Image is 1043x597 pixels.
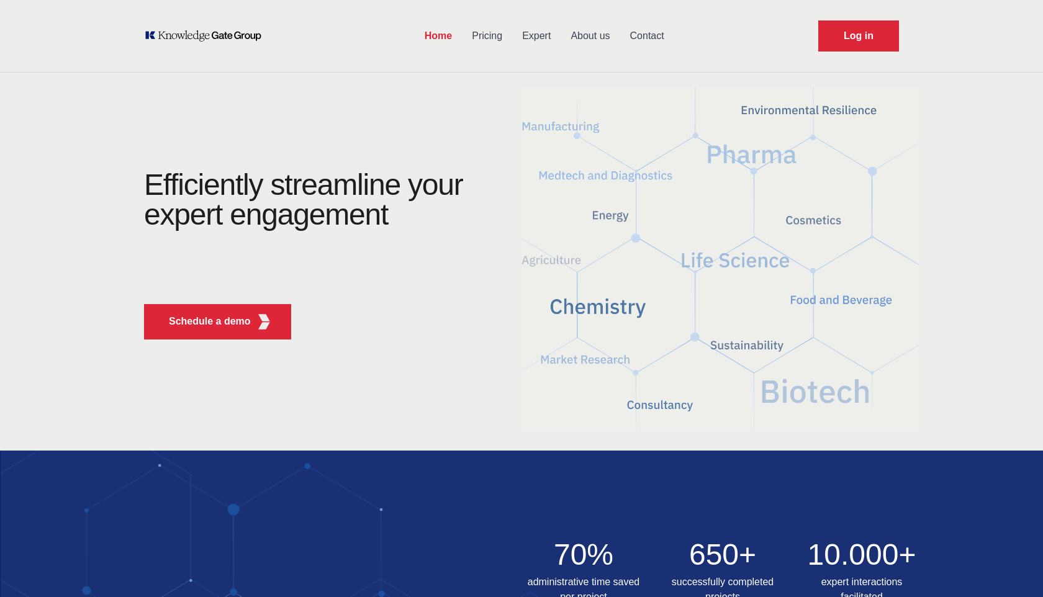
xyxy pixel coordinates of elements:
[620,20,674,52] a: Contact
[512,20,561,52] a: Expert
[415,20,462,52] a: Home
[256,314,272,330] img: KGG Fifth Element RED
[144,30,270,42] a: KOL Knowledge Platform: Talk to Key External Experts (KEE)
[144,304,291,339] button: Schedule a demoKGG Fifth Element RED
[521,81,919,438] img: KGG Fifth Element RED
[462,20,512,52] a: Pricing
[800,540,924,570] h2: 10.000+
[561,20,620,52] a: About us
[169,314,251,329] p: Schedule a demo
[521,540,646,570] h2: 70%
[661,540,785,570] h2: 650+
[818,20,899,52] a: Request Demo
[144,168,463,231] h1: Efficiently streamline your expert engagement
